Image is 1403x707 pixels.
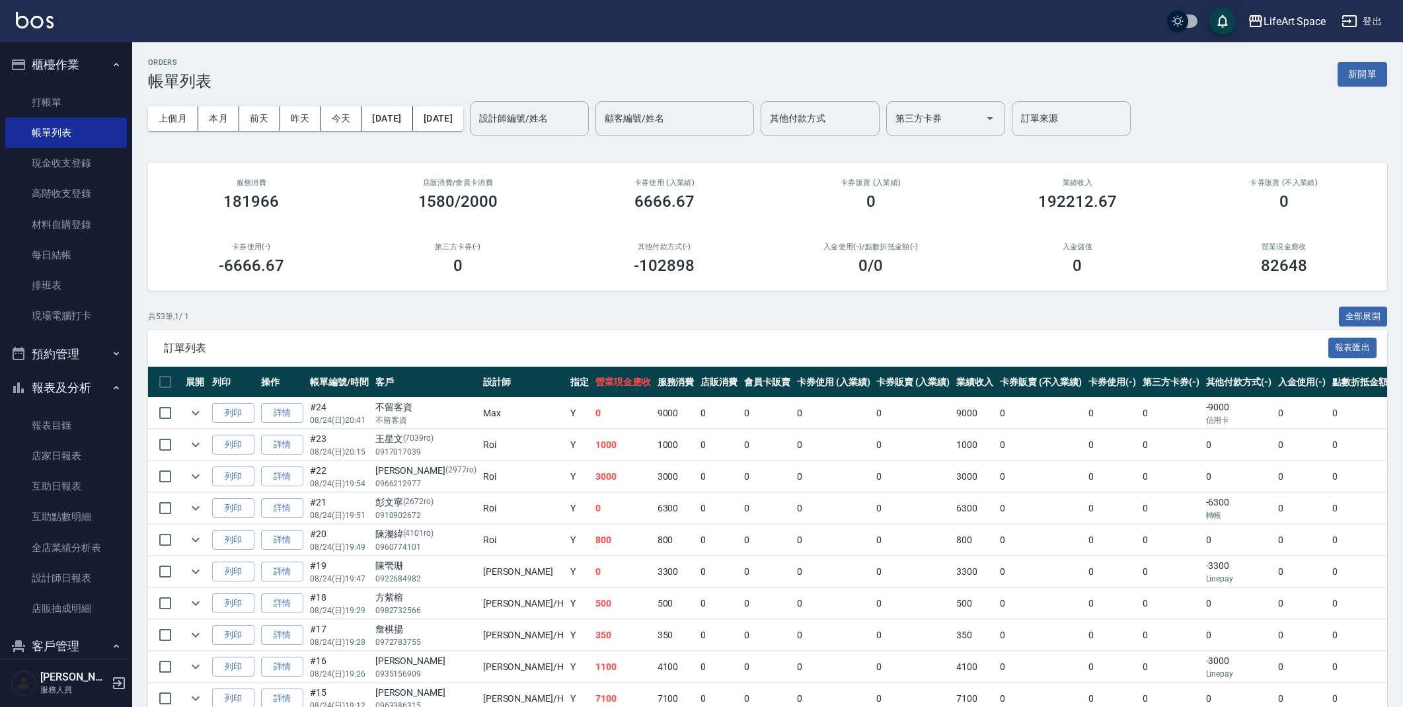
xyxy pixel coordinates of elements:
div: 陳煢珊 [375,559,476,573]
p: 08/24 (日) 20:41 [310,414,369,426]
p: (4101ro) [403,527,434,541]
button: 昨天 [280,106,321,131]
th: 卡券使用 (入業績) [794,367,874,398]
button: 列印 [212,466,254,487]
td: 350 [592,620,654,651]
td: 3000 [592,461,654,492]
a: 帳單列表 [5,118,127,148]
h5: [PERSON_NAME] [40,671,108,684]
h3: -6666.67 [219,256,284,275]
h2: 業績收入 [990,178,1165,187]
p: 轉帳 [1206,509,1272,521]
button: Open [979,108,1001,129]
th: 點數折抵金額(-) [1329,367,1402,398]
button: LifeArt Space [1242,8,1331,35]
td: 0 [592,398,654,429]
a: 店販抽成明細 [5,593,127,624]
td: 4100 [953,651,997,683]
button: 列印 [212,403,254,424]
td: 0 [794,398,874,429]
td: 0 [741,398,794,429]
a: 排班表 [5,270,127,301]
a: 詳情 [261,403,303,424]
button: expand row [186,498,206,518]
th: 展開 [182,367,209,398]
div: 不留客資 [375,400,476,414]
button: expand row [186,530,206,550]
td: 0 [1139,556,1203,587]
td: [PERSON_NAME] /H [480,651,567,683]
p: 08/24 (日) 19:49 [310,541,369,553]
td: 0 [1085,493,1139,524]
td: 0 [697,588,741,619]
p: (2672ro) [403,496,434,509]
td: 0 [1085,398,1139,429]
p: 0960774101 [375,541,476,553]
td: 500 [953,588,997,619]
td: [PERSON_NAME] [480,556,567,587]
td: 3000 [953,461,997,492]
td: 0 [1203,620,1275,651]
p: 信用卡 [1206,414,1272,426]
th: 卡券販賣 (入業績) [873,367,953,398]
p: 08/24 (日) 19:28 [310,636,369,648]
td: 0 [1203,525,1275,556]
td: [PERSON_NAME] /H [480,588,567,619]
td: 0 [697,651,741,683]
td: Roi [480,525,567,556]
td: Y [567,620,592,651]
td: 0 [1085,556,1139,587]
th: 業績收入 [953,367,997,398]
th: 入金使用(-) [1275,367,1329,398]
td: #18 [307,588,372,619]
td: 0 [794,461,874,492]
td: Y [567,398,592,429]
td: Max [480,398,567,429]
p: (7039ro) [403,432,434,446]
td: 0 [873,461,953,492]
td: 0 [741,651,794,683]
td: #22 [307,461,372,492]
button: 新開單 [1338,62,1387,87]
td: 500 [654,588,698,619]
td: Y [567,588,592,619]
td: Roi [480,461,567,492]
td: 0 [1275,525,1329,556]
td: 0 [1329,493,1402,524]
td: 3300 [654,556,698,587]
td: Y [567,429,592,461]
td: 0 [1275,429,1329,461]
h2: 店販消費 /會員卡消費 [371,178,546,187]
p: 08/24 (日) 19:54 [310,478,369,490]
td: #17 [307,620,372,651]
h3: 1580/2000 [418,192,498,211]
h2: 入金使用(-) /點數折抵金額(-) [784,242,959,251]
td: 0 [873,398,953,429]
td: 0 [794,556,874,587]
button: 列印 [212,562,254,582]
td: 1100 [592,651,654,683]
p: 0922684982 [375,573,476,585]
button: expand row [186,657,206,677]
p: Linepay [1206,668,1272,680]
button: 報表及分析 [5,371,127,405]
td: 0 [1329,525,1402,556]
th: 會員卡販賣 [741,367,794,398]
h3: 服務消費 [164,178,339,187]
p: 08/24 (日) 20:15 [310,446,369,458]
td: -9000 [1203,398,1275,429]
h3: 0 [1073,256,1082,275]
td: -3000 [1203,651,1275,683]
button: expand row [186,403,206,423]
h3: 帳單列表 [148,72,211,91]
td: 0 [592,556,654,587]
th: 店販消費 [697,367,741,398]
td: 0 [1085,461,1139,492]
div: 陳濼緯 [375,527,476,541]
td: 0 [873,556,953,587]
td: 0 [697,556,741,587]
div: 彭文寧 [375,496,476,509]
td: 0 [794,525,874,556]
button: 登出 [1336,9,1387,34]
td: 0 [1139,651,1203,683]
